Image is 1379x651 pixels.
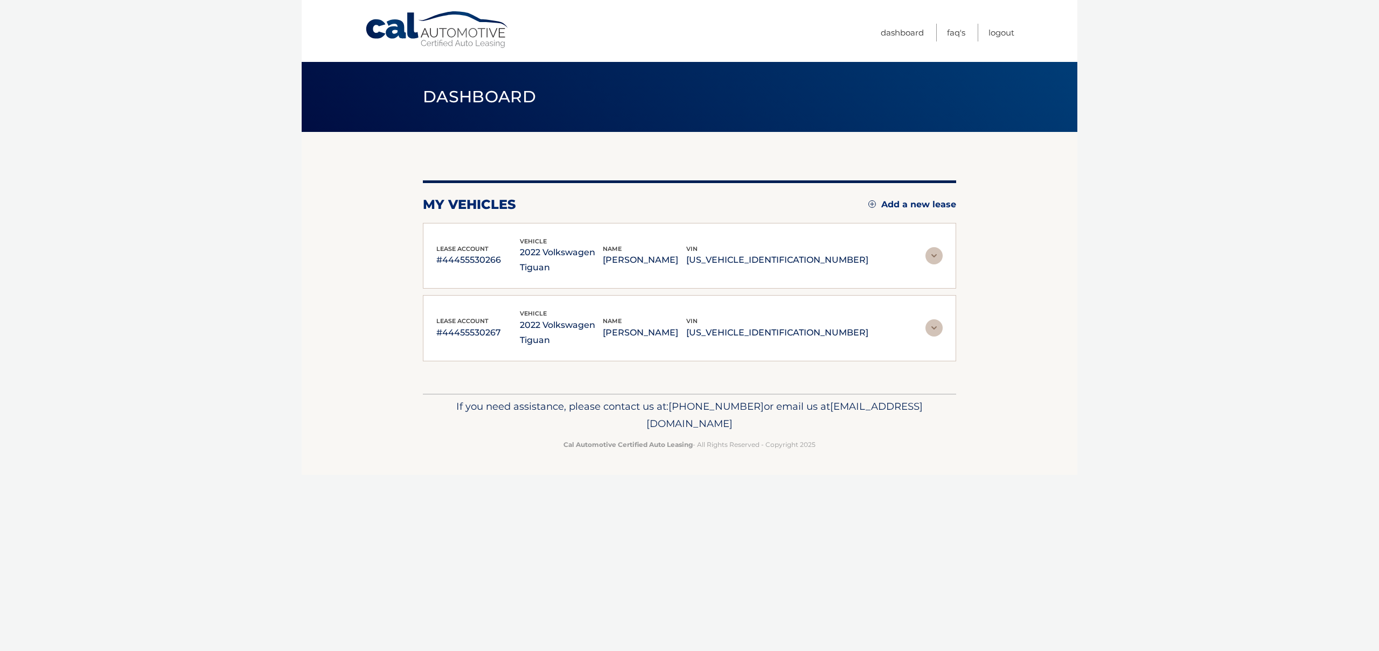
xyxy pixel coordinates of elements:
span: vehicle [520,310,547,317]
h2: my vehicles [423,197,516,213]
p: [US_VEHICLE_IDENTIFICATION_NUMBER] [686,325,868,340]
span: vin [686,317,698,325]
img: add.svg [868,200,876,208]
span: lease account [436,317,489,325]
p: [US_VEHICLE_IDENTIFICATION_NUMBER] [686,253,868,268]
p: [PERSON_NAME] [603,325,686,340]
a: Logout [988,24,1014,41]
span: vehicle [520,237,547,245]
span: Dashboard [423,87,536,107]
a: Dashboard [881,24,924,41]
strong: Cal Automotive Certified Auto Leasing [563,440,693,449]
p: #44455530267 [436,325,520,340]
img: accordion-rest.svg [925,319,943,337]
span: vin [686,245,698,253]
span: lease account [436,245,489,253]
span: name [603,245,622,253]
p: #44455530266 [436,253,520,268]
span: [PHONE_NUMBER] [668,400,764,412]
a: Add a new lease [868,199,956,210]
p: If you need assistance, please contact us at: or email us at [430,398,949,432]
p: - All Rights Reserved - Copyright 2025 [430,439,949,450]
span: name [603,317,622,325]
p: 2022 Volkswagen Tiguan [520,318,603,348]
p: 2022 Volkswagen Tiguan [520,245,603,275]
a: FAQ's [947,24,965,41]
img: accordion-rest.svg [925,247,943,264]
a: Cal Automotive [365,11,510,49]
span: [EMAIL_ADDRESS][DOMAIN_NAME] [646,400,923,430]
p: [PERSON_NAME] [603,253,686,268]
